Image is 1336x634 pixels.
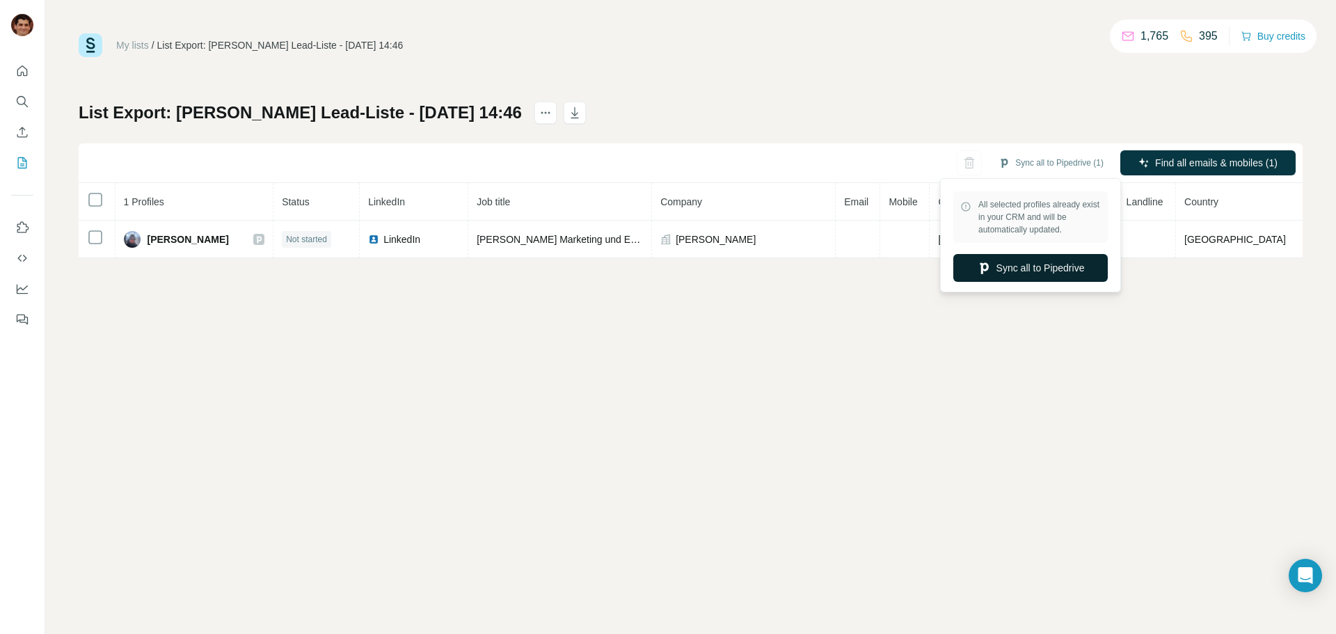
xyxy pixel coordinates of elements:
h1: List Export: [PERSON_NAME] Lead-Liste - [DATE] 14:46 [79,102,522,124]
span: Not started [286,233,327,246]
button: Use Surfe API [11,246,33,271]
button: Find all emails & mobiles (1) [1120,150,1296,175]
span: Find all emails & mobiles (1) [1155,156,1278,170]
span: 1 Profiles [124,196,164,207]
span: Job title [477,196,510,207]
span: Email [844,196,868,207]
button: Sync all to Pipedrive (1) [989,152,1113,173]
button: actions [534,102,557,124]
span: LinkedIn [383,232,420,246]
div: List Export: [PERSON_NAME] Lead-Liste - [DATE] 14:46 [157,38,404,52]
button: Quick start [11,58,33,84]
span: [PERSON_NAME] [676,232,756,246]
button: Sync all to Pipedrive [953,254,1108,282]
button: Search [11,89,33,114]
a: My lists [116,40,149,51]
button: My lists [11,150,33,175]
span: Landline [1127,196,1163,207]
span: All selected profiles already exist in your CRM and will be automatically updated. [978,198,1101,236]
span: [GEOGRAPHIC_DATA] [1184,234,1286,245]
span: Mobile [889,196,917,207]
li: / [152,38,154,52]
span: LinkedIn [368,196,405,207]
button: Dashboard [11,276,33,301]
div: Open Intercom Messenger [1289,559,1322,592]
img: LinkedIn logo [368,234,379,245]
button: Enrich CSV [11,120,33,145]
span: Country [1184,196,1218,207]
span: Status [282,196,310,207]
span: Company [660,196,702,207]
img: Avatar [11,14,33,36]
img: Surfe Logo [79,33,102,57]
button: Use Surfe on LinkedIn [11,215,33,240]
button: Feedback [11,307,33,332]
span: [PERSON_NAME] Marketing und E-Commerce [477,234,681,245]
span: Company website [938,196,1015,207]
span: [PERSON_NAME] [148,232,229,246]
span: [PERSON_NAME][DOMAIN_NAME] [938,234,1096,245]
p: 395 [1199,28,1218,45]
p: 1,765 [1140,28,1168,45]
img: Avatar [124,231,141,248]
button: Buy credits [1241,26,1305,46]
